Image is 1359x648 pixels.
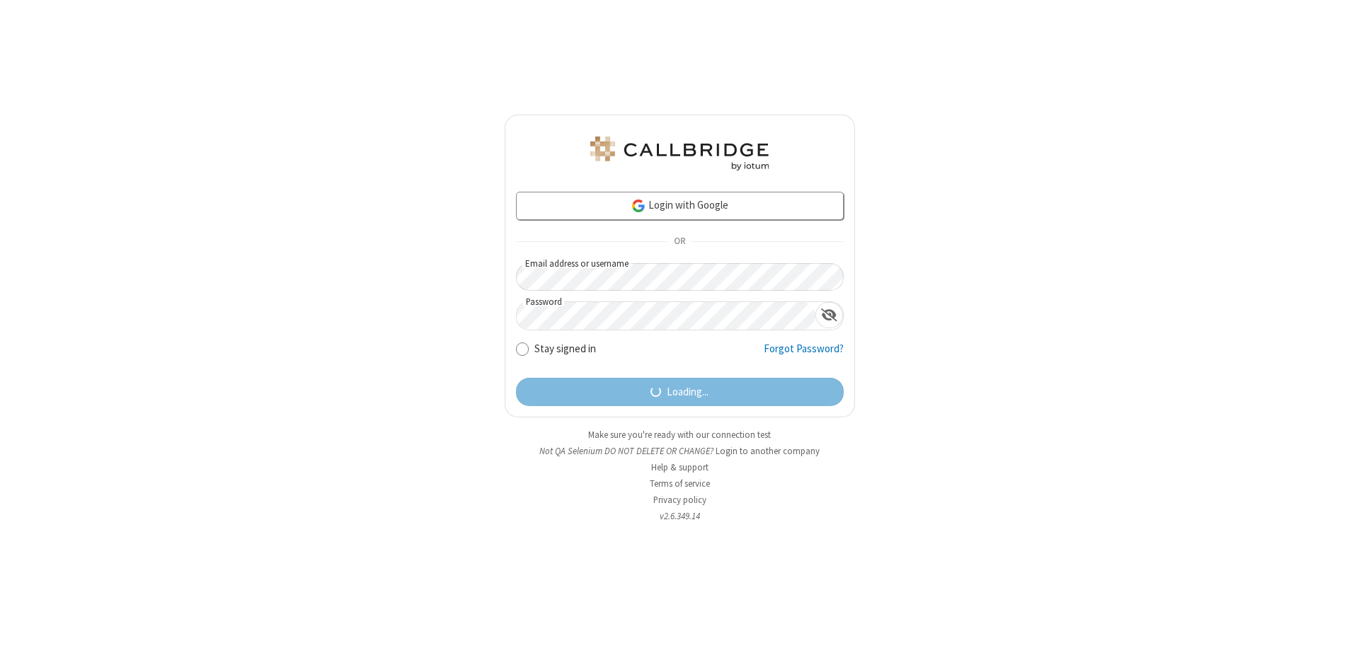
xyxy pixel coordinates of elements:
[588,429,771,441] a: Make sure you're ready with our connection test
[516,263,844,291] input: Email address or username
[505,444,855,458] li: Not QA Selenium DO NOT DELETE OR CHANGE?
[516,378,844,406] button: Loading...
[650,478,710,490] a: Terms of service
[815,302,843,328] div: Show password
[587,137,772,170] img: QA Selenium DO NOT DELETE OR CHANGE
[516,192,844,220] a: Login with Google
[534,341,596,357] label: Stay signed in
[716,444,820,458] button: Login to another company
[667,384,709,400] span: Loading...
[505,509,855,523] li: v2.6.349.14
[517,302,815,330] input: Password
[764,341,844,368] a: Forgot Password?
[631,198,646,214] img: google-icon.png
[668,232,691,252] span: OR
[651,461,709,473] a: Help & support
[653,494,706,506] a: Privacy policy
